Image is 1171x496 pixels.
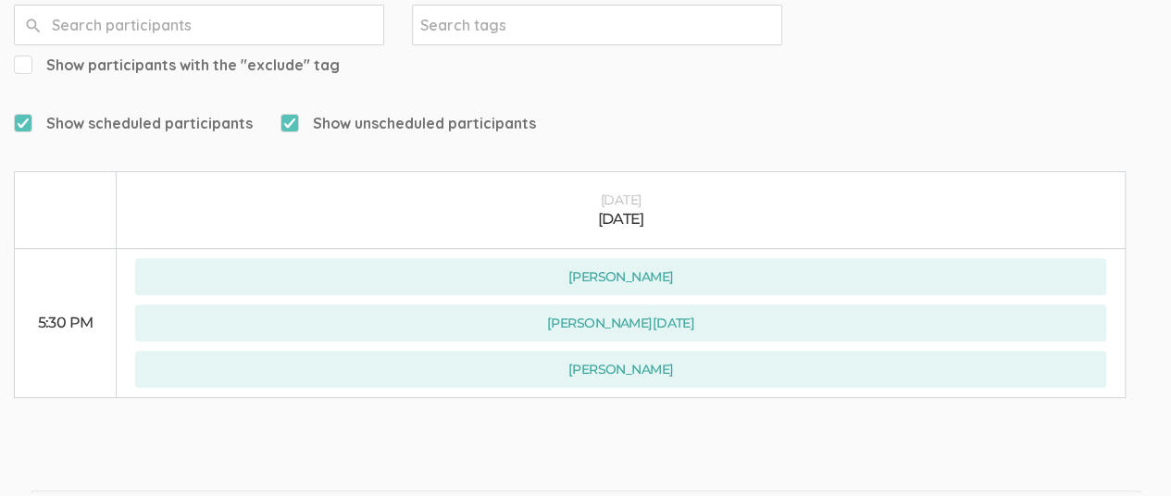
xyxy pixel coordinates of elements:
[135,191,1106,209] div: [DATE]
[14,55,340,76] span: Show participants with the "exclude" tag
[135,209,1106,230] div: [DATE]
[14,5,384,45] input: Search participants
[33,313,97,334] div: 5:30 PM
[1078,407,1171,496] iframe: Chat Widget
[135,258,1106,295] button: [PERSON_NAME]
[14,113,253,134] span: Show scheduled participants
[280,113,536,134] span: Show unscheduled participants
[135,351,1106,388] button: [PERSON_NAME]
[135,304,1106,341] button: [PERSON_NAME][DATE]
[420,13,536,37] input: Search tags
